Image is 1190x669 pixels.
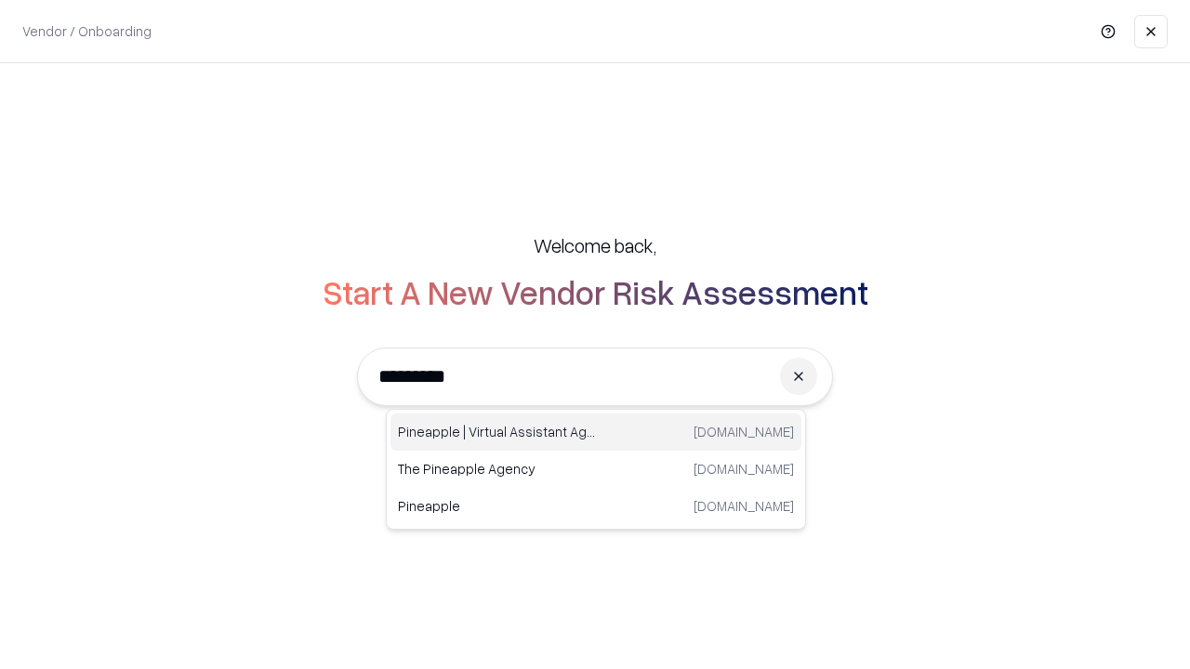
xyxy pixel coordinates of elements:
[22,21,152,41] p: Vendor / Onboarding
[694,496,794,516] p: [DOMAIN_NAME]
[694,459,794,479] p: [DOMAIN_NAME]
[323,273,868,310] h2: Start A New Vendor Risk Assessment
[694,422,794,441] p: [DOMAIN_NAME]
[534,232,656,258] h5: Welcome back,
[398,422,596,441] p: Pineapple | Virtual Assistant Agency
[386,409,806,530] div: Suggestions
[398,459,596,479] p: The Pineapple Agency
[398,496,596,516] p: Pineapple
